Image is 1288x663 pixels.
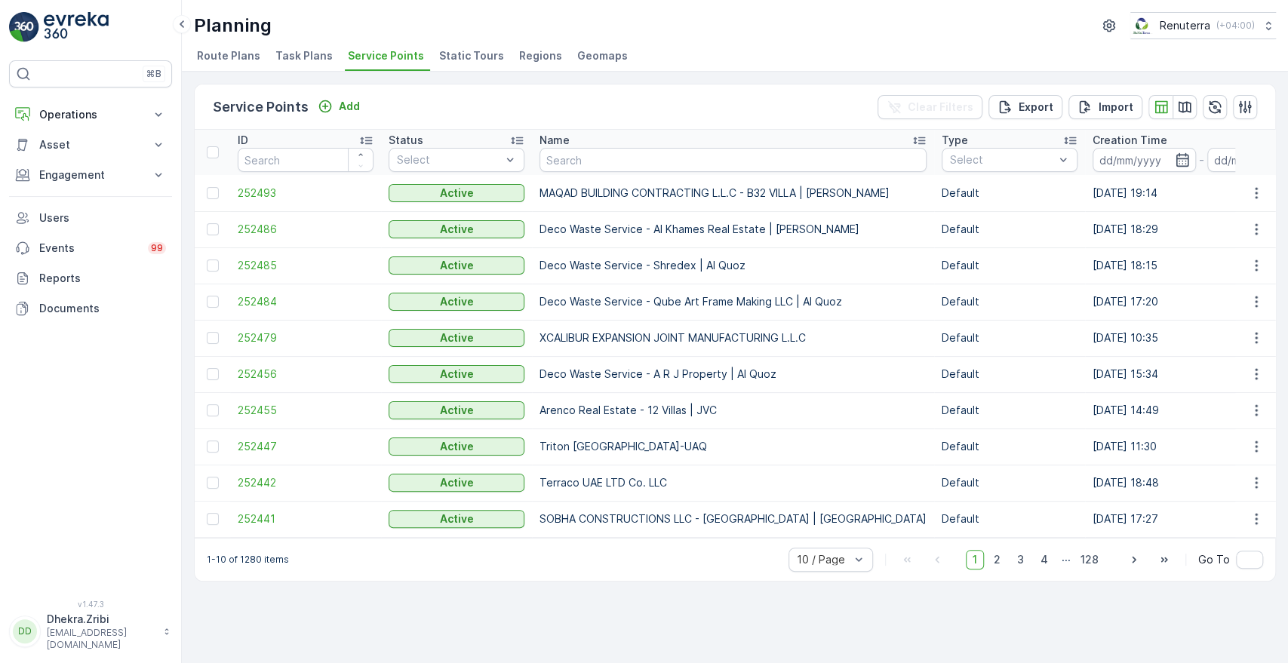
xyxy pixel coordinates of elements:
td: Default [934,501,1085,537]
td: Triton [GEOGRAPHIC_DATA]-UAQ [532,428,934,465]
a: 252484 [238,294,373,309]
p: Active [440,330,474,345]
input: Search [539,148,927,172]
td: SOBHA CONSTRUCTIONS LLC - [GEOGRAPHIC_DATA] | [GEOGRAPHIC_DATA] [532,501,934,537]
img: logo_light-DOdMpM7g.png [44,12,109,42]
p: ... [1062,550,1071,569]
p: Select [397,152,501,167]
div: Toggle Row Selected [207,223,219,235]
td: Default [934,428,1085,465]
div: Toggle Row Selected [207,259,219,272]
button: Active [389,401,524,419]
div: Toggle Row Selected [207,513,219,525]
p: Active [440,439,474,454]
div: Toggle Row Selected [207,187,219,199]
td: Terraco UAE LTD Co. LLC [532,465,934,501]
input: Search [238,148,373,172]
p: Events [39,241,139,256]
button: Active [389,329,524,347]
img: Screenshot_2024-07-26_at_13.33.01.png [1130,17,1154,34]
span: 252455 [238,403,373,418]
p: 99 [151,242,163,254]
a: 252493 [238,186,373,201]
p: Planning [194,14,272,38]
button: Renuterra(+04:00) [1130,12,1276,39]
td: Deco Waste Service - Qube Art Frame Making LLC | Al Quoz [532,284,934,320]
p: Active [440,475,474,490]
td: Arenco Real Estate - 12 Villas | JVC [532,392,934,428]
button: Active [389,474,524,492]
button: Active [389,256,524,275]
a: Users [9,203,172,233]
p: Users [39,210,166,226]
span: Geomaps [577,48,628,63]
div: Toggle Row Selected [207,404,219,416]
p: Active [440,403,474,418]
span: Task Plans [275,48,333,63]
p: Active [440,511,474,526]
td: Default [934,356,1085,392]
a: Reports [9,263,172,293]
a: 252441 [238,511,373,526]
span: 4 [1034,550,1055,569]
button: Operations [9,100,172,130]
p: Engagement [39,167,142,183]
button: Add [312,97,366,115]
td: Default [934,465,1085,501]
button: Import [1068,95,1142,119]
td: Default [934,320,1085,356]
div: Toggle Row Selected [207,368,219,380]
button: Export [988,95,1062,119]
p: Name [539,133,570,148]
a: 252447 [238,439,373,454]
span: 2 [987,550,1007,569]
p: 1-10 of 1280 items [207,554,289,566]
a: 252485 [238,258,373,273]
td: Deco Waste Service - Shredex | Al Quoz [532,247,934,284]
button: Active [389,293,524,311]
p: Creation Time [1093,133,1167,148]
p: Active [440,258,474,273]
p: Type [942,133,968,148]
td: Deco Waste Service - A R J Property | Al Quoz [532,356,934,392]
p: Reports [39,271,166,286]
p: Import [1099,100,1133,115]
input: dd/mm/yyyy [1093,148,1196,172]
a: 252486 [238,222,373,237]
p: ID [238,133,248,148]
p: ⌘B [146,68,161,80]
span: 3 [1010,550,1031,569]
td: MAQAD BUILDING CONTRACTING L.L.C - B32 VILLA | [PERSON_NAME] [532,175,934,211]
span: v 1.47.3 [9,600,172,609]
span: Regions [519,48,562,63]
p: ( +04:00 ) [1216,20,1255,32]
button: Active [389,437,524,456]
button: Asset [9,130,172,160]
p: Export [1019,100,1053,115]
p: Dhekra.Zribi [47,612,155,627]
img: logo [9,12,39,42]
button: DDDhekra.Zribi[EMAIL_ADDRESS][DOMAIN_NAME] [9,612,172,651]
td: Default [934,175,1085,211]
p: Select [950,152,1054,167]
span: 252442 [238,475,373,490]
button: Active [389,184,524,202]
div: Toggle Row Selected [207,296,219,308]
div: DD [13,619,37,643]
span: 128 [1074,550,1105,569]
a: 252456 [238,367,373,382]
span: Route Plans [197,48,260,63]
a: 252479 [238,330,373,345]
td: XCALIBUR EXPANSION JOINT MANUFACTURING L.L.C [532,320,934,356]
td: Default [934,392,1085,428]
td: Default [934,211,1085,247]
button: Active [389,220,524,238]
td: Default [934,284,1085,320]
div: Toggle Row Selected [207,477,219,489]
div: Toggle Row Selected [207,332,219,344]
